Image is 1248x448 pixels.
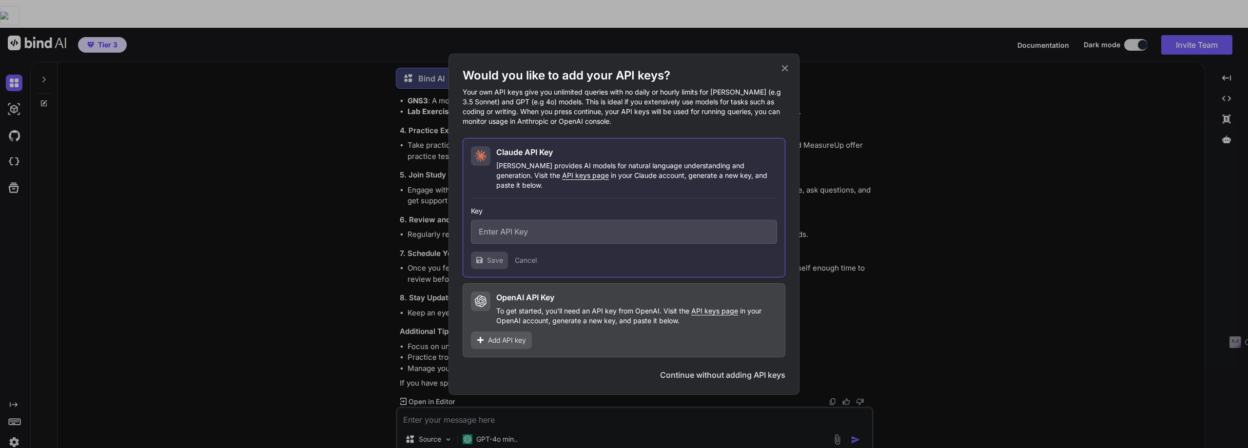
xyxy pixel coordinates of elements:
[515,255,537,265] button: Cancel
[496,146,553,158] h2: Claude API Key
[691,307,738,315] span: API keys page
[463,68,785,83] h1: Would you like to add your API keys?
[660,369,785,381] button: Continue without adding API keys
[471,206,777,216] h3: Key
[496,161,777,190] p: [PERSON_NAME] provides AI models for natural language understanding and generation. Visit the in ...
[562,171,609,179] span: API keys page
[487,255,503,265] span: Save
[496,292,554,303] h2: OpenAI API Key
[496,306,777,326] p: To get started, you'll need an API key from OpenAI. Visit the in your OpenAI account, generate a ...
[488,335,526,345] span: Add API key
[463,87,785,126] p: Your own API keys give you unlimited queries with no daily or hourly limits for [PERSON_NAME] (e....
[471,252,508,269] button: Save
[471,220,777,244] input: Enter API Key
